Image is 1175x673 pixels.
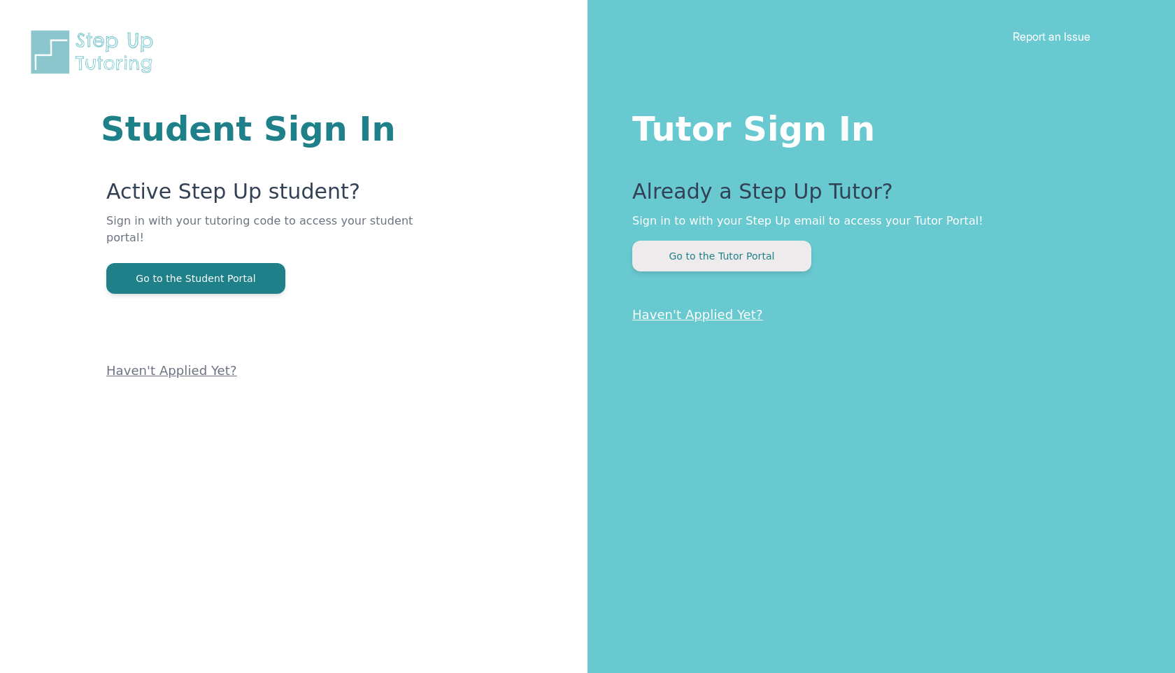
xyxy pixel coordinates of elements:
[106,263,285,294] button: Go to the Student Portal
[106,213,420,263] p: Sign in with your tutoring code to access your student portal!
[632,307,763,322] a: Haven't Applied Yet?
[632,249,811,262] a: Go to the Tutor Portal
[106,271,285,285] a: Go to the Student Portal
[632,241,811,271] button: Go to the Tutor Portal
[106,363,237,378] a: Haven't Applied Yet?
[632,179,1119,213] p: Already a Step Up Tutor?
[1013,29,1090,43] a: Report an Issue
[632,106,1119,146] h1: Tutor Sign In
[28,28,162,76] img: Step Up Tutoring horizontal logo
[106,179,420,213] p: Active Step Up student?
[632,213,1119,229] p: Sign in to with your Step Up email to access your Tutor Portal!
[101,112,420,146] h1: Student Sign In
